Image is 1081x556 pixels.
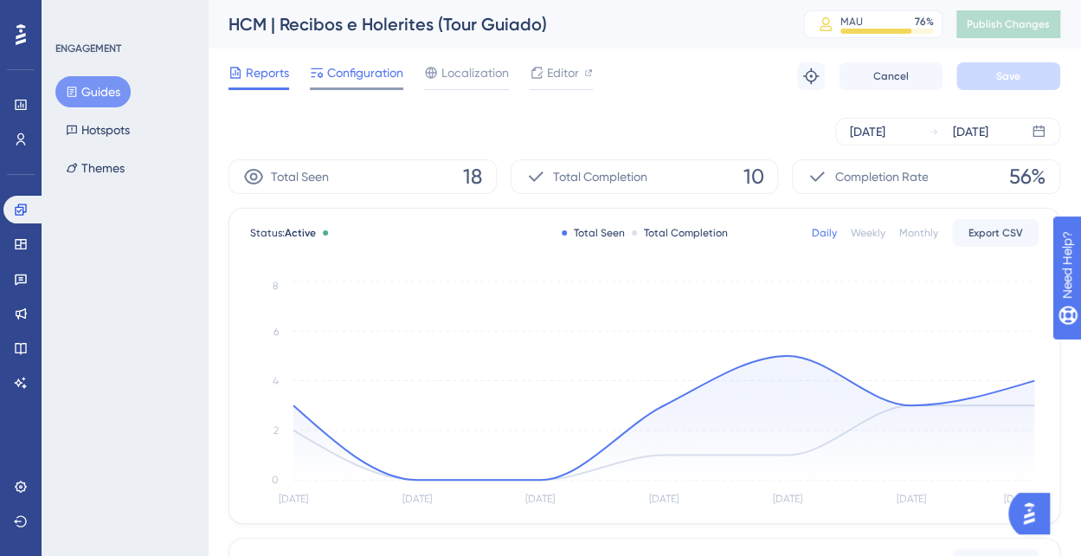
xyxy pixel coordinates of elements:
button: Save [956,62,1060,90]
span: Cancel [873,69,909,83]
tspan: [DATE] [525,493,555,505]
button: Cancel [839,62,943,90]
tspan: [DATE] [773,493,802,505]
span: Need Help? [41,4,108,25]
div: ENGAGEMENT [55,42,121,55]
span: Total Seen [271,166,329,187]
span: Reports [246,62,289,83]
button: Hotspots [55,114,140,145]
iframe: UserGuiding AI Assistant Launcher [1008,488,1060,540]
tspan: 2 [273,424,279,436]
button: Export CSV [952,219,1039,247]
tspan: 0 [272,474,279,486]
tspan: [DATE] [279,493,308,505]
tspan: [DATE] [649,493,679,505]
div: Total Seen [562,226,625,240]
div: Monthly [899,226,938,240]
span: Active [285,227,316,239]
span: Export CSV [968,226,1023,240]
span: Configuration [327,62,403,83]
div: 76 % [915,15,934,29]
span: Publish Changes [967,17,1050,31]
div: Total Completion [632,226,728,240]
tspan: [DATE] [1003,493,1033,505]
div: HCM | Recibos e Holerites (Tour Guiado) [228,12,761,36]
div: [DATE] [850,121,885,142]
button: Guides [55,76,131,107]
span: Completion Rate [834,166,928,187]
tspan: 6 [273,326,279,338]
button: Publish Changes [956,10,1060,38]
div: Daily [812,226,837,240]
tspan: 8 [273,280,279,292]
span: Total Completion [553,166,647,187]
span: 18 [463,163,482,191]
span: Status: [250,226,316,240]
span: Localization [441,62,509,83]
button: Themes [55,152,135,184]
div: Weekly [851,226,885,240]
div: [DATE] [953,121,988,142]
tspan: [DATE] [402,493,432,505]
span: 56% [1009,163,1046,191]
div: MAU [840,15,863,29]
tspan: [DATE] [896,493,925,505]
span: Save [996,69,1020,83]
span: 10 [743,163,763,191]
span: Editor [547,62,579,83]
tspan: 4 [273,375,279,387]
